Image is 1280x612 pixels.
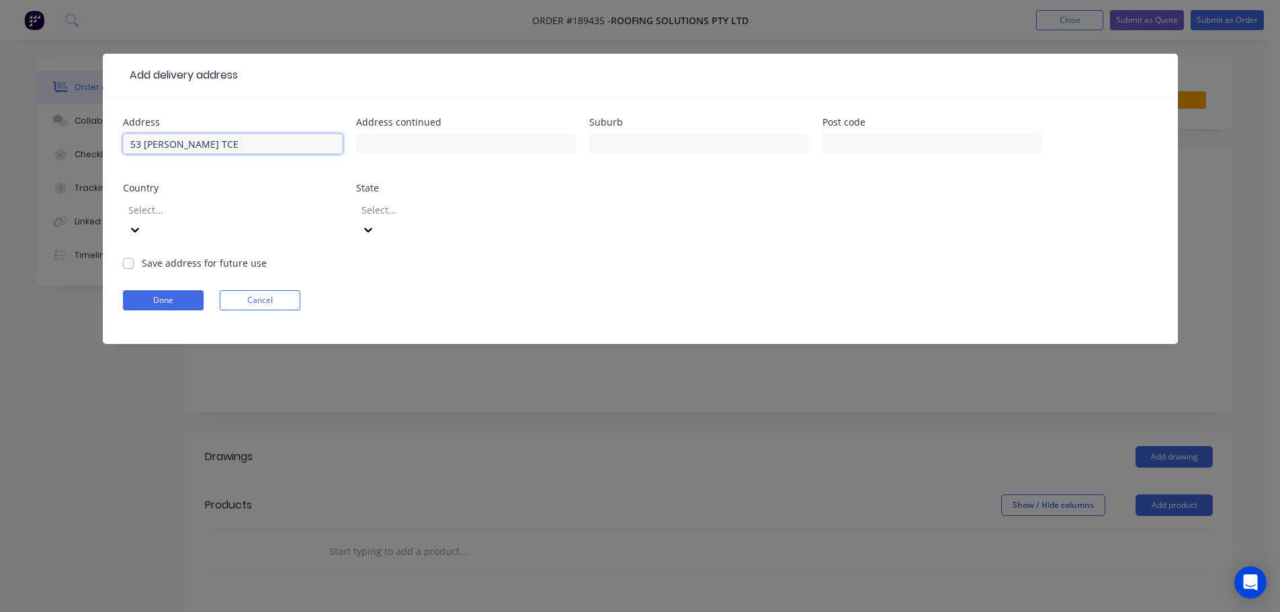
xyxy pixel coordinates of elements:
div: Add delivery address [123,67,238,83]
button: Cancel [220,290,300,310]
button: Done [123,290,204,310]
div: State [356,183,576,193]
div: Address [123,118,343,127]
div: Suburb [589,118,809,127]
div: Country [123,183,343,193]
label: Save address for future use [142,256,267,270]
div: Open Intercom Messenger [1234,566,1267,599]
div: Address continued [356,118,576,127]
div: Post code [822,118,1042,127]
